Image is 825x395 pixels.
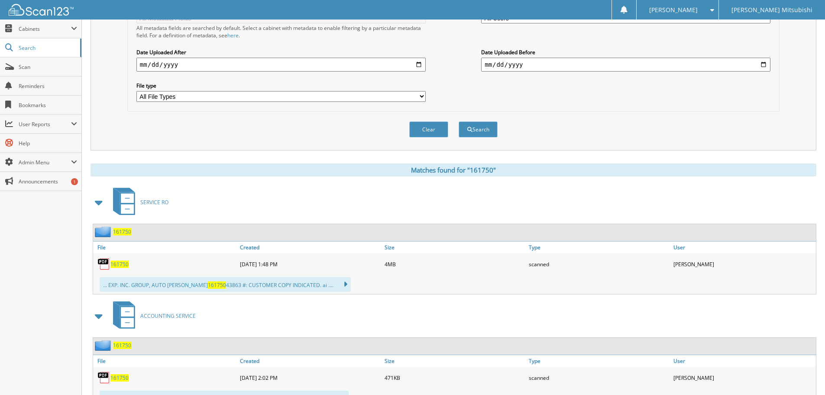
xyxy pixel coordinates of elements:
div: 1 [71,178,78,185]
a: User [671,355,816,367]
a: Size [382,242,527,253]
span: [PERSON_NAME] [649,7,698,13]
input: start [136,58,426,72]
label: File type [136,82,426,89]
a: Type [527,242,671,253]
div: ... EXP. INC. GROUP, AUTO [PERSON_NAME] 43863 #: CUSTOMER COPY INDICATED. ai .... [100,277,351,292]
div: 4MB [382,255,527,273]
img: folder2.png [95,226,113,237]
a: File [93,355,238,367]
button: Clear [409,121,448,137]
img: folder2.png [95,340,113,351]
a: Created [238,242,382,253]
span: Bookmarks [19,101,77,109]
a: 161750 [113,342,131,349]
a: Created [238,355,382,367]
span: ACCOUNTING SERVICE [140,312,196,320]
span: Announcements [19,178,77,185]
a: ACCOUNTING SERVICE [108,299,196,333]
div: [DATE] 1:48 PM [238,255,382,273]
img: PDF.png [97,258,110,271]
span: 161750 [208,281,226,289]
span: SERVICE RO [140,199,168,206]
span: Search [19,44,76,52]
div: [PERSON_NAME] [671,369,816,386]
div: 471KB [382,369,527,386]
span: Cabinets [19,25,71,33]
label: Date Uploaded Before [481,49,770,56]
div: scanned [527,255,671,273]
button: Search [459,121,498,137]
div: [PERSON_NAME] [671,255,816,273]
span: [PERSON_NAME] Mitsubishi [731,7,812,13]
a: Type [527,355,671,367]
a: 161750 [110,374,129,382]
a: 161750 [110,261,129,268]
a: User [671,242,816,253]
div: [DATE] 2:02 PM [238,369,382,386]
input: end [481,58,770,72]
a: here [227,32,239,39]
span: Scan [19,63,77,71]
img: scan123-logo-white.svg [9,4,74,16]
a: 161750 [113,228,131,235]
img: PDF.png [97,371,110,384]
div: Matches found for "161750" [91,163,816,176]
a: Size [382,355,527,367]
div: scanned [527,369,671,386]
div: All metadata fields are searched by default. Select a cabinet with metadata to enable filtering b... [136,24,426,39]
iframe: Chat Widget [782,353,825,395]
span: Help [19,140,77,147]
a: File [93,242,238,253]
a: SERVICE RO [108,185,168,219]
span: User Reports [19,121,71,128]
label: Date Uploaded After [136,49,426,56]
span: Reminders [19,82,77,90]
span: Admin Menu [19,159,71,166]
